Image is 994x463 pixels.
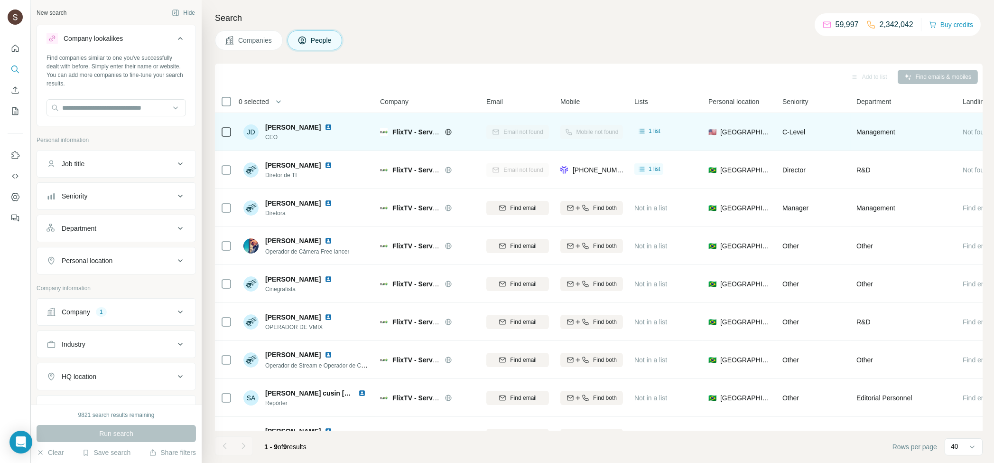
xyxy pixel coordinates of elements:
[37,9,66,17] div: New search
[149,448,196,457] button: Share filters
[486,97,503,106] span: Email
[963,97,988,106] span: Landline
[880,19,913,30] p: 2,342,042
[560,391,623,405] button: Find both
[8,147,23,164] button: Use Surfe on LinkedIn
[782,394,799,402] span: Other
[37,249,195,272] button: Personal location
[708,203,716,213] span: 🇧🇷
[708,165,716,175] span: 🇧🇷
[510,280,536,288] span: Find email
[486,239,549,253] button: Find email
[380,280,388,288] img: Logo of FlixTV - Serviços Multimídia Ltda
[708,127,716,137] span: 🇺🇸
[265,399,370,407] span: Repórter
[708,97,759,106] span: Personal location
[782,280,799,288] span: Other
[392,318,496,326] span: FlixTV - Serviços Multimídia Ltda
[856,393,912,403] span: Editorial Personnel
[46,54,186,88] div: Find companies similar to one you've successfully dealt with before. Simply enter their name or w...
[264,443,278,451] span: 1 - 9
[782,97,808,106] span: Seniority
[856,317,871,327] span: R&D
[720,241,771,251] span: [GEOGRAPHIC_DATA]
[708,241,716,251] span: 🇧🇷
[96,308,107,316] div: 1
[708,355,716,365] span: 🇧🇷
[380,204,388,212] img: Logo of FlixTV - Serviços Multimídia Ltda
[634,242,667,250] span: Not in a list
[311,36,333,45] span: People
[510,318,536,326] span: Find email
[8,103,23,120] button: My lists
[37,185,195,208] button: Seniority
[8,209,23,227] button: Feedback
[951,442,958,451] p: 40
[37,136,196,144] p: Personal information
[593,280,617,288] span: Find both
[265,171,336,180] span: Diretor de TI
[856,279,873,289] span: Other
[392,204,496,212] span: FlixTV - Serviços Multimídia Ltda
[560,165,568,175] img: provider forager logo
[265,323,336,331] span: OPERADOR DE VMIX
[634,204,667,212] span: Not in a list
[560,201,623,215] button: Find both
[380,356,388,364] img: Logo of FlixTV - Serviços Multimídia Ltda
[325,313,332,321] img: LinkedIn logo
[380,318,388,326] img: Logo of FlixTV - Serviços Multimídia Ltda
[510,204,536,212] span: Find email
[486,201,549,215] button: Find email
[634,280,667,288] span: Not in a list
[593,394,617,402] span: Find both
[560,239,623,253] button: Find both
[593,318,617,326] span: Find both
[62,307,90,317] div: Company
[62,372,96,381] div: HQ location
[634,97,648,106] span: Lists
[37,284,196,293] p: Company information
[892,442,937,452] span: Rows per page
[265,236,321,246] span: [PERSON_NAME]
[265,285,336,293] span: Cinegrafista
[634,394,667,402] span: Not in a list
[634,356,667,364] span: Not in a list
[593,242,617,250] span: Find both
[62,340,85,349] div: Industry
[720,279,771,289] span: [GEOGRAPHIC_DATA]
[78,411,155,419] div: 9821 search results remaining
[634,318,667,326] span: Not in a list
[560,97,580,106] span: Mobile
[62,224,96,233] div: Department
[560,353,623,367] button: Find both
[649,165,660,173] span: 1 list
[325,199,332,207] img: LinkedIn logo
[325,123,332,131] img: LinkedIn logo
[560,315,623,329] button: Find both
[37,397,195,420] button: Annual revenue ($)
[720,317,771,327] span: [GEOGRAPHIC_DATA]
[782,318,799,326] span: Other
[243,352,259,368] img: Avatar
[929,18,973,31] button: Buy credits
[782,242,799,250] span: Other
[265,312,321,322] span: [PERSON_NAME]
[486,315,549,329] button: Find email
[265,161,321,170] span: [PERSON_NAME]
[37,448,64,457] button: Clear
[243,162,259,178] img: Avatar
[325,427,332,435] img: LinkedIn logo
[265,248,349,255] span: Operador de Câmera Free lancer
[283,443,287,451] span: 9
[720,203,771,213] span: [GEOGRAPHIC_DATA]
[510,242,536,250] span: Find email
[392,128,496,136] span: FlixTV - Serviços Multimídia Ltda
[782,166,806,174] span: Director
[358,389,366,397] img: LinkedIn logo
[265,209,336,217] span: Diretora
[486,429,549,443] button: Find email
[856,97,891,106] span: Department
[782,356,799,364] span: Other
[486,353,549,367] button: Find email
[243,314,259,330] img: Avatar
